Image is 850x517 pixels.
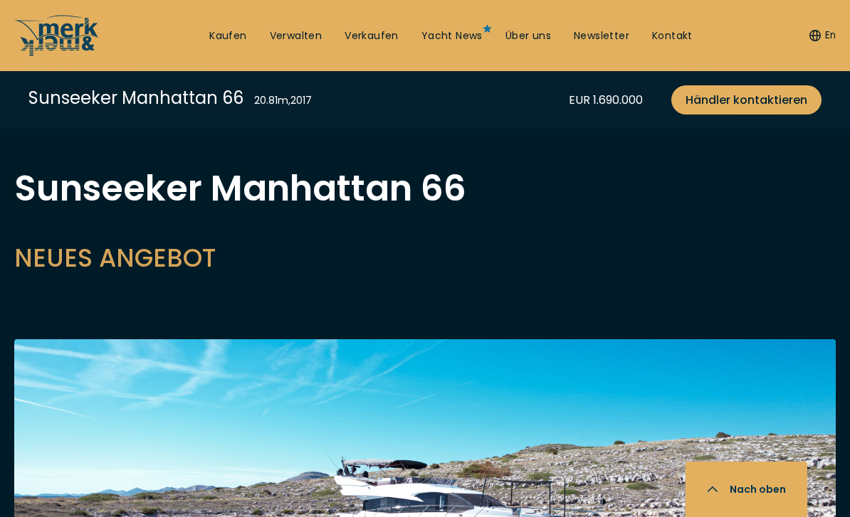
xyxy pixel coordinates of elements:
[686,91,807,109] span: Händler kontaktieren
[345,29,399,43] a: Verkaufen
[209,29,246,43] a: Kaufen
[28,85,243,110] div: Sunseeker Manhattan 66
[809,28,836,43] button: En
[652,29,693,43] a: Kontakt
[421,29,483,43] a: Yacht News
[254,93,312,108] div: 20.81 m , 2017
[574,29,629,43] a: Newsletter
[569,91,643,109] div: EUR 1.690.000
[671,85,822,114] a: Händler kontaktieren
[505,29,551,43] a: Über uns
[270,29,322,43] a: Verwalten
[14,171,466,206] h1: Sunseeker Manhattan 66
[686,462,807,517] button: Nach oben
[14,240,466,275] h2: NEUES ANGEBOT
